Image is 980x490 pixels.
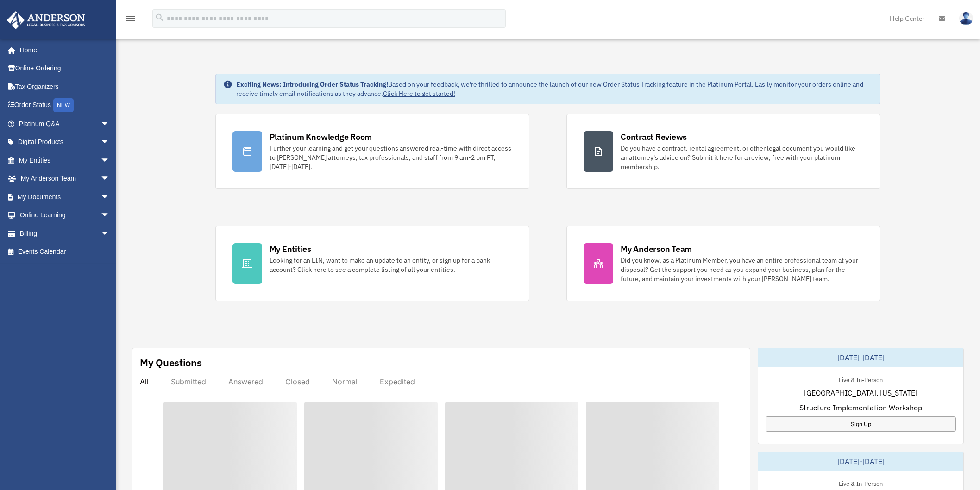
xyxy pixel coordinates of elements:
span: Structure Implementation Workshop [799,402,922,413]
div: Live & In-Person [831,374,890,384]
i: menu [125,13,136,24]
strong: Exciting News: Introducing Order Status Tracking! [236,80,388,88]
div: My Entities [270,243,311,255]
div: All [140,377,149,386]
div: Closed [285,377,310,386]
a: Tax Organizers [6,77,124,96]
div: Submitted [171,377,206,386]
div: Platinum Knowledge Room [270,131,372,143]
a: Billingarrow_drop_down [6,224,124,243]
div: Normal [332,377,358,386]
div: Looking for an EIN, want to make an update to an entity, or sign up for a bank account? Click her... [270,256,512,274]
a: My Anderson Team Did you know, as a Platinum Member, you have an entire professional team at your... [566,226,880,301]
div: [DATE]-[DATE] [758,452,963,471]
a: My Entities Looking for an EIN, want to make an update to an entity, or sign up for a bank accoun... [215,226,529,301]
a: Platinum Knowledge Room Further your learning and get your questions answered real-time with dire... [215,114,529,189]
a: Sign Up [766,416,956,432]
div: Do you have a contract, rental agreement, or other legal document you would like an attorney's ad... [621,144,863,171]
img: User Pic [959,12,973,25]
span: [GEOGRAPHIC_DATA], [US_STATE] [804,387,917,398]
a: Click Here to get started! [383,89,455,98]
span: arrow_drop_down [101,224,119,243]
a: Contract Reviews Do you have a contract, rental agreement, or other legal document you would like... [566,114,880,189]
div: Answered [228,377,263,386]
a: My Anderson Teamarrow_drop_down [6,170,124,188]
span: arrow_drop_down [101,151,119,170]
span: arrow_drop_down [101,114,119,133]
div: Did you know, as a Platinum Member, you have an entire professional team at your disposal? Get th... [621,256,863,283]
a: Online Ordering [6,59,124,78]
i: search [155,13,165,23]
span: arrow_drop_down [101,206,119,225]
a: Events Calendar [6,243,124,261]
div: My Anderson Team [621,243,692,255]
div: Expedited [380,377,415,386]
span: arrow_drop_down [101,170,119,188]
a: My Documentsarrow_drop_down [6,188,124,206]
a: Online Learningarrow_drop_down [6,206,124,225]
div: Live & In-Person [831,478,890,488]
div: Contract Reviews [621,131,687,143]
a: menu [125,16,136,24]
div: My Questions [140,356,202,370]
a: Order StatusNEW [6,96,124,115]
div: Based on your feedback, we're thrilled to announce the launch of our new Order Status Tracking fe... [236,80,873,98]
div: Further your learning and get your questions answered real-time with direct access to [PERSON_NAM... [270,144,512,171]
a: Digital Productsarrow_drop_down [6,133,124,151]
span: arrow_drop_down [101,133,119,152]
a: Platinum Q&Aarrow_drop_down [6,114,124,133]
a: My Entitiesarrow_drop_down [6,151,124,170]
span: arrow_drop_down [101,188,119,207]
div: NEW [53,98,74,112]
a: Home [6,41,119,59]
img: Anderson Advisors Platinum Portal [4,11,88,29]
div: [DATE]-[DATE] [758,348,963,367]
